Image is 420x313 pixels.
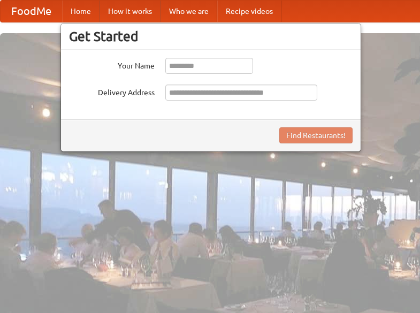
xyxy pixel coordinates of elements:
[69,28,353,44] h3: Get Started
[100,1,161,22] a: How it works
[161,1,217,22] a: Who we are
[217,1,281,22] a: Recipe videos
[69,58,155,71] label: Your Name
[1,1,62,22] a: FoodMe
[62,1,100,22] a: Home
[279,127,353,143] button: Find Restaurants!
[69,85,155,98] label: Delivery Address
